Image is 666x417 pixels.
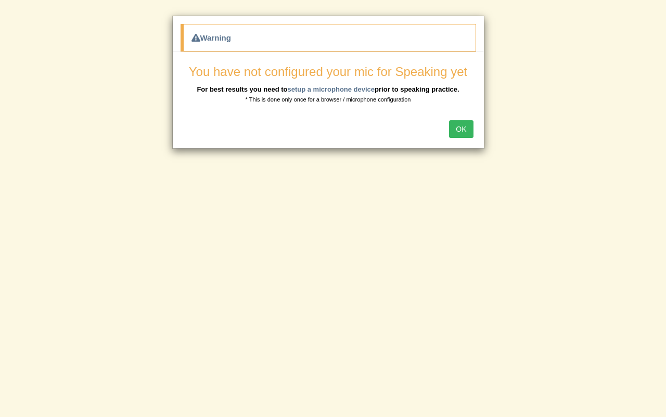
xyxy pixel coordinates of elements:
[246,96,411,103] small: * This is done only once for a browser / microphone configuration
[181,24,476,52] div: Warning
[197,85,459,93] b: For best results you need to prior to speaking practice.
[189,65,467,79] span: You have not configured your mic for Speaking yet
[449,120,473,138] button: OK
[287,85,375,93] a: setup a microphone device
